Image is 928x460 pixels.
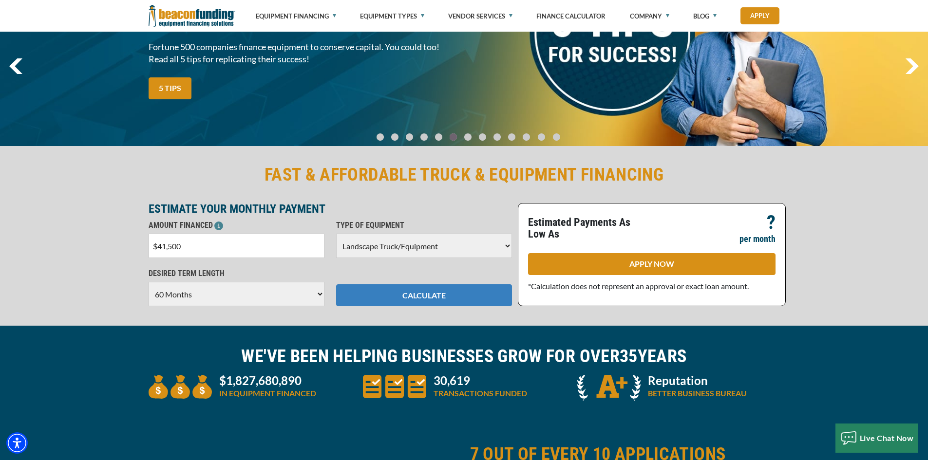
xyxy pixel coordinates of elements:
[739,233,776,245] p: per month
[433,133,444,141] a: Go To Slide 4
[860,433,914,442] span: Live Chat Now
[767,217,776,228] p: ?
[434,387,527,399] p: TRANSACTIONS FUNDED
[577,375,641,401] img: A + icon
[506,133,517,141] a: Go To Slide 9
[374,133,386,141] a: Go To Slide 0
[9,58,22,74] img: Left Navigator
[389,133,400,141] a: Go To Slide 1
[535,133,548,141] a: Go To Slide 11
[403,133,415,141] a: Go To Slide 2
[905,58,919,74] img: Right Navigator
[149,345,780,368] h2: WE'VE BEEN HELPING BUSINESSES GROW FOR OVER YEARS
[149,220,324,231] p: AMOUNT FINANCED
[149,164,780,186] h2: FAST & AFFORDABLE TRUCK & EQUIPMENT FINANCING
[491,133,503,141] a: Go To Slide 8
[6,432,28,454] div: Accessibility Menu
[476,133,488,141] a: Go To Slide 7
[648,387,747,399] p: BETTER BUSINESS BUREAU
[620,346,638,367] span: 35
[905,58,919,74] a: next
[648,375,747,386] p: Reputation
[447,133,459,141] a: Go To Slide 5
[149,375,212,399] img: three money bags to convey large amount of equipment financed
[418,133,430,141] a: Go To Slide 3
[219,387,316,399] p: IN EQUIPMENT FINANCED
[149,41,458,65] span: Fortune 500 companies finance equipment to conserve capital. You could too! Read all 5 tips for r...
[219,375,316,386] p: $1,827,680,890
[550,133,563,141] a: Go To Slide 12
[149,77,191,99] a: 5 TIPS
[520,133,532,141] a: Go To Slide 10
[149,203,512,215] p: ESTIMATE YOUR MONTHLY PAYMENT
[336,284,512,306] button: CALCULATE
[462,133,473,141] a: Go To Slide 6
[528,281,749,291] span: *Calculation does not represent an approval or exact loan amount.
[528,253,776,275] a: APPLY NOW
[9,58,22,74] a: previous
[740,7,779,24] a: Apply
[363,375,426,398] img: three document icons to convery large amount of transactions funded
[149,268,324,279] p: DESIRED TERM LENGTH
[528,217,646,240] p: Estimated Payments As Low As
[336,220,512,231] p: TYPE OF EQUIPMENT
[434,375,527,386] p: 30,619
[835,423,919,453] button: Live Chat Now
[149,234,324,258] input: $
